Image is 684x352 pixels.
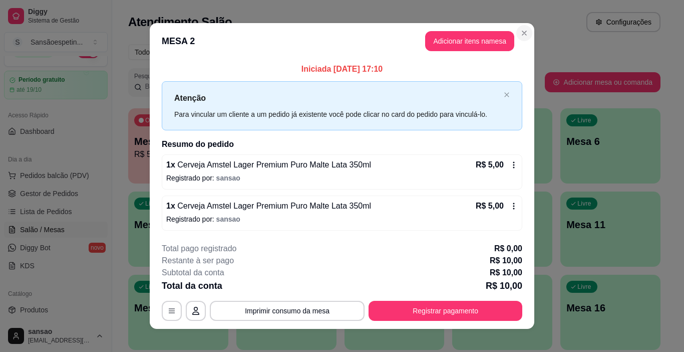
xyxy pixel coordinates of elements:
p: Total da conta [162,279,222,293]
p: 1 x [166,159,371,171]
p: Registrado por: [166,173,518,183]
button: Registrar pagamento [369,301,522,321]
header: MESA 2 [150,23,534,59]
span: Cerveja Amstel Lager Premium Puro Malte Lata 350ml [175,160,371,169]
p: R$ 5,00 [476,200,504,212]
button: Imprimir consumo da mesa [210,301,365,321]
span: sansao [216,174,240,182]
p: Iniciada [DATE] 17:10 [162,63,522,75]
p: R$ 10,00 [490,255,522,267]
p: Atenção [174,92,500,104]
p: Subtotal da conta [162,267,224,279]
p: R$ 10,00 [490,267,522,279]
button: Adicionar itens namesa [425,31,514,51]
p: Total pago registrado [162,243,236,255]
button: Close [516,25,532,41]
div: Para vincular um cliente a um pedido já existente você pode clicar no card do pedido para vinculá... [174,109,500,120]
span: sansao [216,215,240,223]
span: Cerveja Amstel Lager Premium Puro Malte Lata 350ml [175,202,371,210]
h2: Resumo do pedido [162,138,522,150]
p: 1 x [166,200,371,212]
p: Registrado por: [166,214,518,224]
p: R$ 10,00 [486,279,522,293]
p: R$ 0,00 [494,243,522,255]
p: R$ 5,00 [476,159,504,171]
button: close [504,92,510,98]
p: Restante à ser pago [162,255,234,267]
